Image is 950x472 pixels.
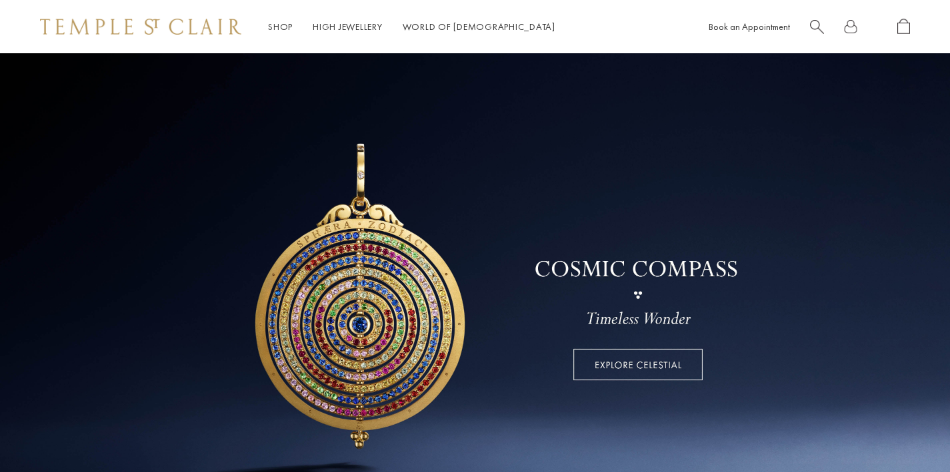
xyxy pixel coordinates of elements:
[40,19,241,35] img: Temple St. Clair
[268,21,293,33] a: ShopShop
[403,21,555,33] a: World of [DEMOGRAPHIC_DATA]World of [DEMOGRAPHIC_DATA]
[313,21,383,33] a: High JewelleryHigh Jewellery
[897,19,910,35] a: Open Shopping Bag
[268,19,555,35] nav: Main navigation
[810,19,824,35] a: Search
[709,21,790,33] a: Book an Appointment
